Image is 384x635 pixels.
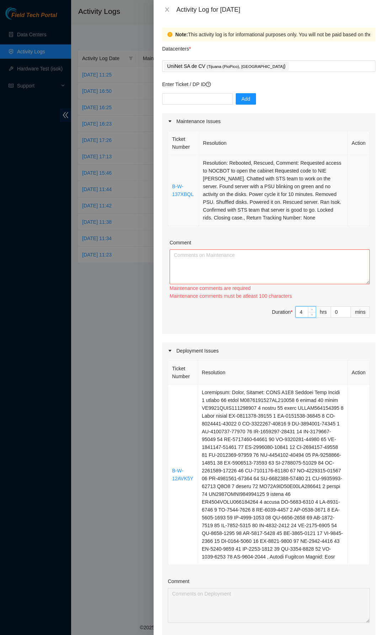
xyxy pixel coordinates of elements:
div: Maintenance comments are required [170,284,370,292]
th: Action [348,361,370,385]
th: Action [348,131,370,155]
th: Ticket Number [168,361,198,385]
span: up [310,307,314,312]
div: Activity Log for [DATE] [176,6,375,14]
div: Maintenance Issues [162,113,375,129]
textarea: Comment [168,588,370,623]
a: B-W-12AVK5Y [172,468,193,481]
span: close [164,7,170,12]
span: Increase Value [308,307,316,312]
a: B-W-137XBQL [172,184,194,197]
button: Close [162,6,172,13]
div: hrs [316,306,331,318]
span: caret-right [168,349,172,353]
td: Resolution: Rebooted, Rescued, Comment: Requested access to NOCBOT to open the cabinet Requested ... [199,155,348,226]
span: Add [241,95,250,103]
span: exclamation-circle [167,32,172,37]
th: Resolution [198,361,348,385]
div: Duration [272,308,293,316]
button: Add [236,93,256,105]
th: Resolution [199,131,348,155]
span: down [310,313,314,317]
p: Enter Ticket / DP ID [162,80,375,88]
strong: Note: [175,31,188,38]
td: Loremipsum: Dolor, Sitamet: CONS A1E8 Seddoei Temp Incidi 1 utlabo 66 etdol M0876191527AL210058 6... [198,385,348,565]
p: UniNet SA de CV ) [167,62,286,70]
div: Maintenance comments must be atleast 100 characters [170,292,370,300]
span: question-circle [206,82,211,87]
th: Ticket Number [168,131,199,155]
label: Comment [168,577,190,585]
p: Datacenters [162,41,191,53]
span: Decrease Value [308,312,316,317]
textarea: Comment [170,249,370,284]
label: Comment [170,239,191,247]
span: caret-right [168,119,172,123]
span: ( Tijuana (PioPico), [GEOGRAPHIC_DATA] [207,64,284,69]
div: Deployment Issues [162,343,375,359]
div: mins [351,306,370,318]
